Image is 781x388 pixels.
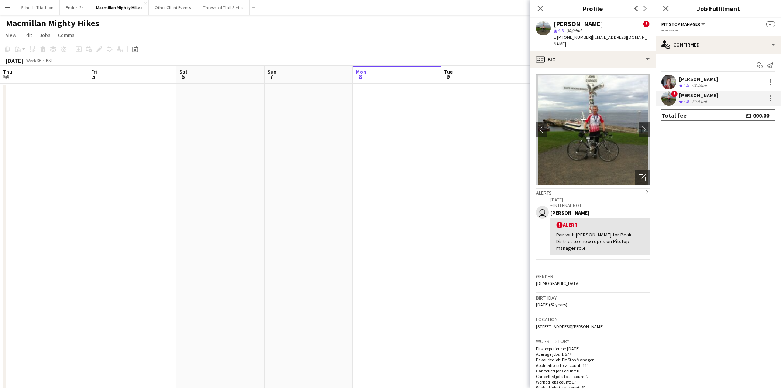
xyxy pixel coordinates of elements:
[355,72,366,81] span: 8
[24,32,32,38] span: Edit
[554,34,647,47] span: | [EMAIL_ADDRESS][DOMAIN_NAME]
[90,0,149,15] button: Macmillan Mighty Hikes
[556,221,644,228] div: Alert
[178,72,187,81] span: 6
[565,28,583,33] span: 30.94mi
[46,58,53,63] div: BST
[691,99,708,105] div: 30.94mi
[58,32,75,38] span: Comms
[91,68,97,75] span: Fri
[766,21,775,27] span: --
[6,18,99,29] h1: Macmillan Mighty Hikes
[6,32,16,38] span: View
[55,30,78,40] a: Comms
[536,295,650,301] h3: Birthday
[37,30,54,40] a: Jobs
[356,68,366,75] span: Mon
[550,202,650,208] p: – INTERNAL NOTE
[684,82,689,88] span: 4.5
[536,188,650,196] div: Alerts
[444,68,453,75] span: Tue
[536,374,650,379] p: Cancelled jobs total count: 2
[2,72,12,81] span: 4
[536,357,650,363] p: Favourite job: Pit Stop Manager
[643,21,650,27] span: !
[656,36,781,54] div: Confirmed
[671,91,678,97] span: !
[536,338,650,344] h3: Work history
[268,68,276,75] span: Sun
[554,34,592,40] span: t. [PHONE_NUMBER]
[746,112,769,119] div: £1 000.00
[197,0,250,15] button: Threshold Trail Series
[661,21,700,27] span: Pit Stop Manager
[530,51,656,68] div: Bio
[656,4,781,13] h3: Job Fulfilment
[679,92,718,99] div: [PERSON_NAME]
[536,368,650,374] p: Cancelled jobs count: 0
[60,0,90,15] button: Endure24
[536,363,650,368] p: Applications total count: 111
[149,0,197,15] button: Other Client Events
[39,32,51,38] span: Jobs
[24,58,43,63] span: Week 36
[661,21,706,27] button: Pit Stop Manager
[536,273,650,280] h3: Gender
[554,21,603,27] div: [PERSON_NAME]
[536,379,650,385] p: Worked jobs count: 17
[556,231,644,252] div: Pair with [PERSON_NAME] for Peak District to show ropes on Pitstop manager role
[443,72,453,81] span: 9
[530,4,656,13] h3: Profile
[691,82,708,89] div: 43.16mi
[536,324,604,329] span: [STREET_ADDRESS][PERSON_NAME]
[21,30,35,40] a: Edit
[536,351,650,357] p: Average jobs: 1.577
[558,28,564,33] span: 4.8
[550,210,650,216] div: [PERSON_NAME]
[3,68,12,75] span: Thu
[679,76,718,82] div: [PERSON_NAME]
[536,280,580,286] span: [DEMOGRAPHIC_DATA]
[266,72,276,81] span: 7
[90,72,97,81] span: 5
[3,30,19,40] a: View
[635,170,650,185] div: Open photos pop-in
[536,302,567,307] span: [DATE] (62 years)
[536,74,650,185] img: Crew avatar or photo
[661,27,775,33] div: --:-- - --:--
[684,99,689,104] span: 4.8
[6,57,23,64] div: [DATE]
[536,346,650,351] p: First experience: [DATE]
[15,0,60,15] button: Schools Triathlon
[661,112,687,119] div: Total fee
[536,316,650,323] h3: Location
[556,222,563,228] span: !
[550,197,650,202] p: [DATE]
[179,68,187,75] span: Sat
